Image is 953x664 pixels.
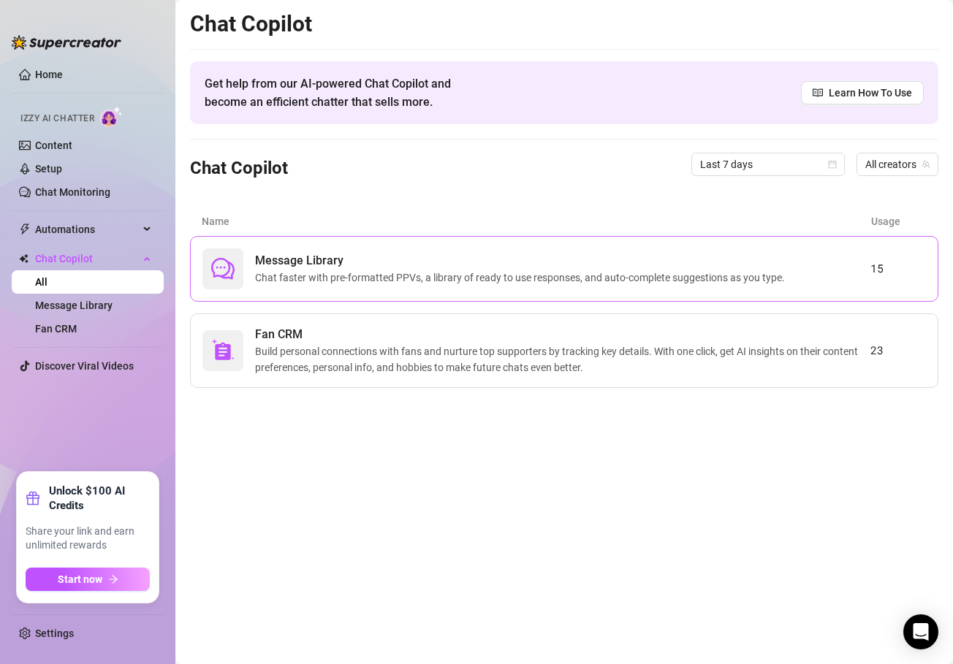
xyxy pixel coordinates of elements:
[903,614,938,649] div: Open Intercom Messenger
[35,186,110,198] a: Chat Monitoring
[19,253,29,264] img: Chat Copilot
[26,568,150,591] button: Start nowarrow-right
[870,260,926,278] article: 15
[211,257,235,281] span: comment
[100,106,123,127] img: AI Chatter
[205,75,486,111] span: Get help from our AI-powered Chat Copilot and become an efficient chatter that sells more.
[190,10,938,38] h2: Chat Copilot
[26,524,150,553] span: Share your link and earn unlimited rewards
[700,153,836,175] span: Last 7 days
[871,213,927,229] article: Usage
[202,213,871,229] article: Name
[58,573,102,585] span: Start now
[35,360,134,372] a: Discover Viral Videos
[35,218,139,241] span: Automations
[829,85,912,101] span: Learn How To Use
[35,69,63,80] a: Home
[190,157,288,180] h3: Chat Copilot
[20,112,94,126] span: Izzy AI Chatter
[922,160,930,169] span: team
[19,224,31,235] span: thunderbolt
[828,160,837,169] span: calendar
[35,247,139,270] span: Chat Copilot
[255,343,870,375] span: Build personal connections with fans and nurture top supporters by tracking key details. With one...
[35,299,113,311] a: Message Library
[108,574,118,584] span: arrow-right
[211,339,235,362] img: svg%3e
[801,81,924,104] a: Learn How To Use
[35,163,62,175] a: Setup
[35,140,72,151] a: Content
[865,153,930,175] span: All creators
[35,276,48,288] a: All
[35,323,77,335] a: Fan CRM
[49,484,150,513] strong: Unlock $100 AI Credits
[870,342,926,359] article: 23
[255,270,791,286] span: Chat faster with pre-formatted PPVs, a library of ready to use responses, and auto-complete sugge...
[255,326,870,343] span: Fan CRM
[26,491,40,505] span: gift
[813,88,823,98] span: read
[35,627,74,639] a: Settings
[255,252,791,270] span: Message Library
[12,35,121,50] img: logo-BBDzfeDw.svg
